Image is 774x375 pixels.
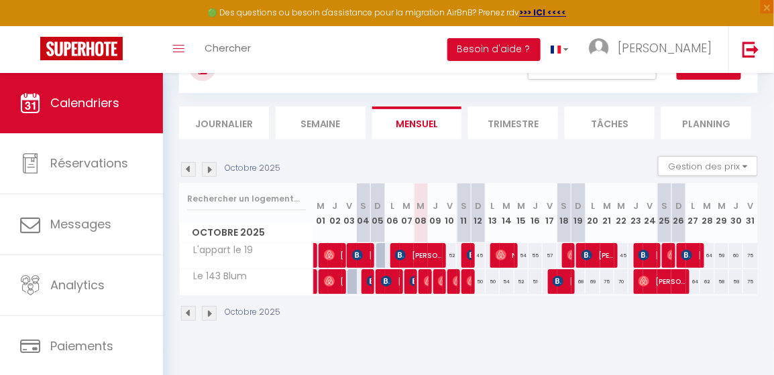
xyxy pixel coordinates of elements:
span: [PERSON_NAME] [352,242,371,268]
th: 10 [443,183,457,243]
img: logout [742,41,759,58]
th: 31 [743,183,758,243]
abbr: M [517,200,525,212]
span: [PERSON_NAME] [424,269,429,294]
th: 05 [371,183,385,243]
div: 75 [743,243,758,268]
span: Messages [50,216,111,232]
input: Rechercher un logement... [187,187,306,211]
span: [PERSON_NAME] [438,269,443,294]
th: 04 [357,183,371,243]
span: [PERSON_NAME] [667,242,672,268]
abbr: S [361,200,367,212]
span: [PERSON_NAME] [582,242,614,268]
a: >>> ICI <<<< [520,7,567,18]
abbr: L [692,200,696,212]
li: Semaine [276,106,366,139]
abbr: S [561,200,567,212]
span: Chercher [205,41,251,55]
span: [PERSON_NAME] [410,269,414,294]
th: 14 [500,183,514,243]
abbr: M [718,200,726,212]
div: 57 [543,243,557,268]
div: 62 [700,269,714,294]
span: [PERSON_NAME] [395,242,442,268]
li: Planning [661,106,751,139]
th: 20 [586,183,600,243]
abbr: D [575,200,582,212]
th: 18 [557,183,571,243]
div: 64 [686,269,700,294]
span: [PERSON_NAME] [324,269,343,294]
div: 59 [715,243,729,268]
div: 52 [443,243,457,268]
th: 09 [428,183,442,243]
th: 30 [729,183,743,243]
div: 45 [471,243,485,268]
li: Trimestre [468,106,558,139]
div: 50 [486,269,500,294]
div: 64 [700,243,714,268]
abbr: J [333,200,338,212]
div: 70 [614,269,628,294]
span: Calendriers [50,94,119,111]
th: 02 [328,183,342,243]
li: Journalier [179,106,269,139]
abbr: V [748,200,754,212]
li: Mensuel [372,106,462,139]
abbr: M [417,200,425,212]
span: [PERSON_NAME] [381,269,400,294]
th: 13 [486,183,500,243]
th: 27 [686,183,700,243]
span: Le 143 Blum [182,269,251,284]
abbr: J [633,200,639,212]
div: 69 [586,269,600,294]
div: 59 [729,269,743,294]
abbr: M [603,200,611,212]
a: [PERSON_NAME] [309,269,315,295]
th: 03 [342,183,356,243]
span: [PERSON_NAME] [567,242,572,268]
th: 17 [543,183,557,243]
abbr: V [447,200,453,212]
abbr: M [402,200,410,212]
p: Octobre 2025 [225,162,280,175]
abbr: J [433,200,438,212]
a: ... [PERSON_NAME] [579,26,728,73]
button: Besoin d'aide ? [447,38,541,61]
span: Paiements [50,337,113,354]
abbr: D [475,200,482,212]
span: Naïan Baron [496,242,514,268]
th: 29 [715,183,729,243]
abbr: J [533,200,539,212]
div: 52 [514,269,529,294]
abbr: V [547,200,553,212]
th: 11 [457,183,471,243]
div: 54 [514,243,529,268]
th: 24 [643,183,657,243]
div: 55 [529,243,543,268]
th: 19 [571,183,586,243]
img: Super Booking [40,37,123,60]
th: 28 [700,183,714,243]
th: 01 [314,183,328,243]
div: 51 [529,269,543,294]
abbr: M [618,200,626,212]
div: 45 [614,243,628,268]
div: 50 [471,269,485,294]
th: 25 [657,183,671,243]
span: [PERSON_NAME] [681,242,700,268]
th: 21 [600,183,614,243]
span: [MEDICAL_DATA][PERSON_NAME] [553,269,571,294]
abbr: M [704,200,712,212]
abbr: L [591,200,595,212]
li: Tâches [565,106,655,139]
span: Octobre 2025 [180,223,313,242]
img: ... [589,38,609,58]
span: [PERSON_NAME] [367,269,372,294]
span: [PERSON_NAME] [453,269,457,294]
span: [PERSON_NAME] [324,242,343,268]
div: 54 [500,269,514,294]
span: L'appart le 19 [182,243,257,258]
